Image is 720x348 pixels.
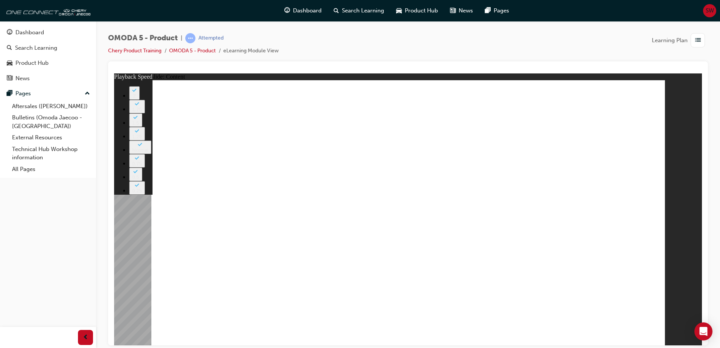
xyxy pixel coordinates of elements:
[278,3,328,18] a: guage-iconDashboard
[7,75,12,82] span: news-icon
[652,36,688,45] span: Learning Plan
[15,44,57,52] div: Search Learning
[9,163,93,175] a: All Pages
[9,132,93,143] a: External Resources
[390,3,444,18] a: car-iconProduct Hub
[85,89,90,99] span: up-icon
[694,322,712,340] div: Open Intercom Messenger
[703,4,716,17] button: SW
[83,333,88,342] span: prev-icon
[3,24,93,87] button: DashboardSearch LearningProduct HubNews
[7,90,12,97] span: pages-icon
[695,36,701,45] span: list-icon
[9,101,93,112] a: Aftersales ([PERSON_NAME])
[3,87,93,101] button: Pages
[7,45,12,52] span: search-icon
[706,6,714,15] span: SW
[328,3,390,18] a: search-iconSearch Learning
[198,35,224,42] div: Attempted
[405,6,438,15] span: Product Hub
[108,47,162,54] a: Chery Product Training
[9,143,93,163] a: Technical Hub Workshop information
[479,3,515,18] a: pages-iconPages
[4,3,90,18] img: oneconnect
[15,59,49,67] div: Product Hub
[396,6,402,15] span: car-icon
[15,28,44,37] div: Dashboard
[450,6,456,15] span: news-icon
[3,72,93,85] a: News
[284,6,290,15] span: guage-icon
[3,56,93,70] a: Product Hub
[293,6,322,15] span: Dashboard
[3,41,93,55] a: Search Learning
[494,6,509,15] span: Pages
[7,60,12,67] span: car-icon
[181,34,182,43] span: |
[185,33,195,43] span: learningRecordVerb_ATTEMPT-icon
[108,34,178,43] span: OMODA 5 - Product
[342,6,384,15] span: Search Learning
[3,26,93,40] a: Dashboard
[459,6,473,15] span: News
[485,6,491,15] span: pages-icon
[15,74,30,83] div: News
[652,33,708,47] button: Learning Plan
[334,6,339,15] span: search-icon
[9,112,93,132] a: Bulletins (Omoda Jaecoo - [GEOGRAPHIC_DATA])
[7,29,12,36] span: guage-icon
[223,47,279,55] li: eLearning Module View
[15,89,31,98] div: Pages
[444,3,479,18] a: news-iconNews
[169,47,216,54] a: OMODA 5 - Product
